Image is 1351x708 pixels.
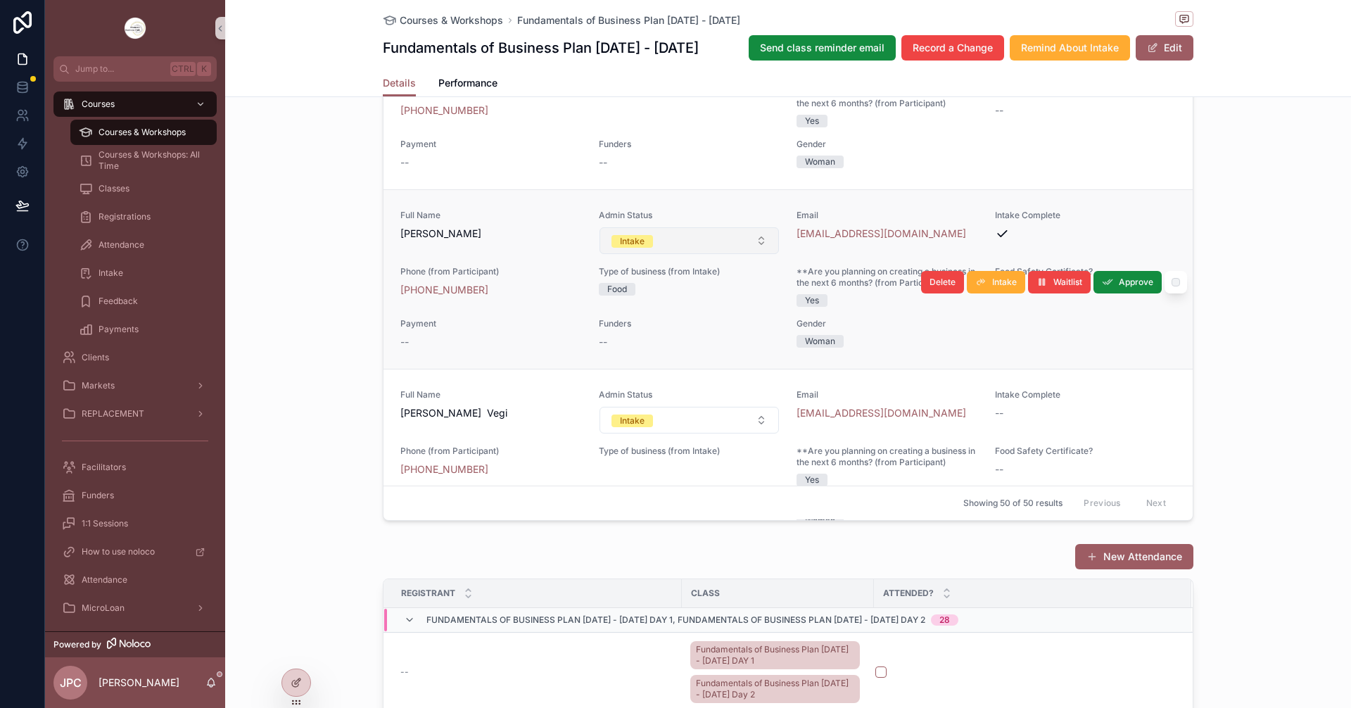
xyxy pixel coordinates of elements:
div: Food [607,283,627,296]
span: Waitlist [1053,277,1082,288]
span: Facilitators [82,462,126,473]
a: Powered by [45,631,225,657]
span: Fundamentals of Business Plan [DATE] - [DATE] Day 2 [696,678,854,700]
span: REPLACEMENT [82,408,144,419]
a: Fundamentals of Business Plan [DATE] - [DATE] Day 2 [690,675,860,703]
span: Feedback [99,296,138,307]
a: REPLACEMENT [53,401,217,426]
span: -- [400,156,409,170]
span: Gender [797,318,978,329]
span: JPC [60,674,82,691]
button: Intake [967,271,1025,293]
span: Showing 50 of 50 results [963,498,1063,509]
span: 1:1 Sessions [82,518,128,529]
a: Fundamentals of Business Plan [DATE] - [DATE] [517,13,740,27]
span: MicroLoan [82,602,125,614]
span: Intake [992,277,1017,288]
a: Registrations [70,204,217,229]
span: Courses & Workshops [400,13,503,27]
a: 1:1 Sessions [53,511,217,536]
a: Classes [70,176,217,201]
a: Performance [438,70,497,99]
a: Feedback [70,289,217,314]
span: [PERSON_NAME] Vegi [400,406,582,420]
span: Intake Complete [995,389,1176,400]
button: Jump to...CtrlK [53,56,217,82]
span: Gender [797,139,978,150]
span: Food Safety Certificate? [995,445,1176,457]
span: -- [599,156,607,170]
button: Send class reminder email [749,35,896,61]
span: -- [400,666,409,678]
a: Full Name[PERSON_NAME] VegiAdmin StatusSelect ButtonEmail[EMAIL_ADDRESS][DOMAIN_NAME]Intake Compl... [383,369,1193,548]
span: Payments [99,324,139,335]
div: Yes [805,474,819,486]
a: Markets [53,373,217,398]
span: -- [400,335,409,349]
span: -- [995,462,1003,476]
img: App logo [124,17,146,39]
span: Funders [82,490,114,501]
span: Phone (from Participant) [400,266,582,277]
a: Attendance [53,567,217,593]
span: Send class reminder email [760,41,884,55]
span: Type of business (from Intake) [599,266,780,277]
span: Classes [99,183,129,194]
span: K [198,63,210,75]
span: Type of business (from Intake) [599,445,780,457]
a: [PHONE_NUMBER] [400,103,488,118]
span: How to use noloco [82,546,155,557]
span: Full Name [400,210,582,221]
div: Yes [805,115,819,127]
a: [PHONE_NUMBER] [400,462,488,476]
span: Fundamentals of Business Plan [DATE] - [DATE] DAY 1, Fundamentals of Business Plan [DATE] - [DATE... [426,614,925,626]
span: Clients [82,352,109,363]
span: Class [691,588,720,599]
button: Waitlist [1028,271,1091,293]
div: Woman [805,156,835,168]
a: Courses [53,91,217,117]
span: Email [797,389,978,400]
a: [PHONE_NUMBER] [400,283,488,297]
button: Select Button [600,407,780,434]
span: Payment [400,139,582,150]
span: Ctrl [170,62,196,76]
div: Intake [620,415,645,427]
a: -- [400,666,673,678]
span: Courses & Workshops [99,127,186,138]
span: **Are you planning on creating a business in the next 6 months? (from Participant) [797,87,978,109]
span: Admin Status [599,210,780,221]
p: [PERSON_NAME] [99,676,179,690]
span: Approve [1119,277,1153,288]
span: Admin Status [599,389,780,400]
span: Record a Change [913,41,993,55]
span: Attended? [883,588,934,599]
span: Markets [82,380,115,391]
span: Performance [438,76,497,90]
a: [EMAIL_ADDRESS][DOMAIN_NAME] [797,406,966,420]
span: Intake [99,267,123,279]
a: Courses & Workshops: All Time [70,148,217,173]
button: Record a Change [901,35,1004,61]
span: Payment [400,318,582,329]
a: Clients [53,345,217,370]
span: **Are you planning on creating a business in the next 6 months? (from Participant) [797,266,978,289]
a: How to use noloco [53,539,217,564]
span: -- [599,335,607,349]
a: [EMAIL_ADDRESS][DOMAIN_NAME] [797,227,966,241]
div: Woman [805,335,835,348]
button: Remind About Intake [1010,35,1130,61]
span: Fundamentals of Business Plan [DATE] - [DATE] DAY 1 [696,644,854,666]
h1: Fundamentals of Business Plan [DATE] - [DATE] [383,38,699,58]
a: Intake [70,260,217,286]
span: -- [995,406,1003,420]
span: Email [797,210,978,221]
button: Delete [921,271,964,293]
a: Payments [70,317,217,342]
button: Approve [1093,271,1162,293]
a: Funders [53,483,217,508]
div: 28 [939,614,950,626]
button: Edit [1136,35,1193,61]
a: MicroLoan [53,595,217,621]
